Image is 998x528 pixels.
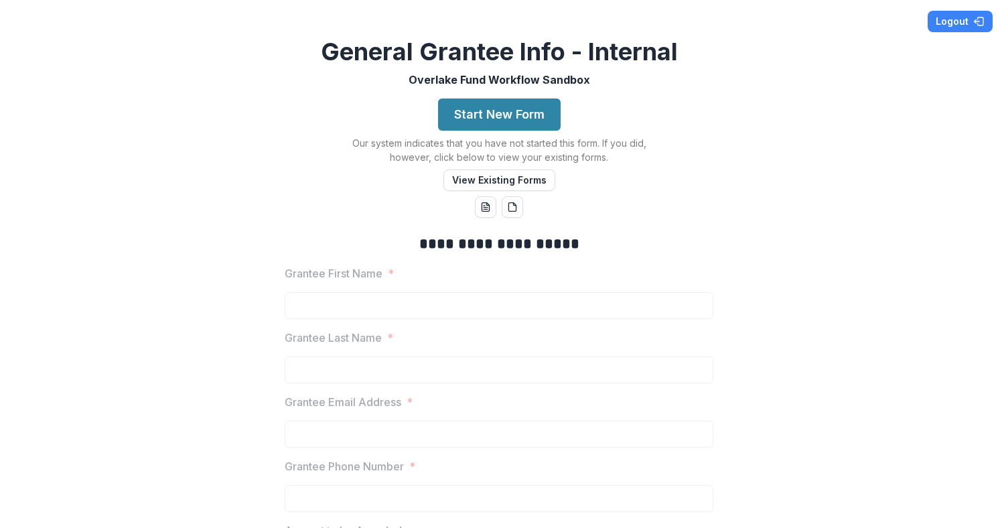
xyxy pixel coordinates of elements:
p: Grantee Email Address [285,394,401,410]
button: word-download [475,196,496,218]
p: Grantee First Name [285,265,382,281]
h2: General Grantee Info - Internal [321,38,678,66]
button: View Existing Forms [443,170,555,191]
p: Our system indicates that you have not started this form. If you did, however, click below to vie... [332,136,666,164]
button: pdf-download [502,196,523,218]
button: Logout [928,11,993,32]
button: Start New Form [438,98,561,131]
p: Overlake Fund Workflow Sandbox [409,72,590,88]
p: Grantee Phone Number [285,458,404,474]
p: Grantee Last Name [285,330,382,346]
